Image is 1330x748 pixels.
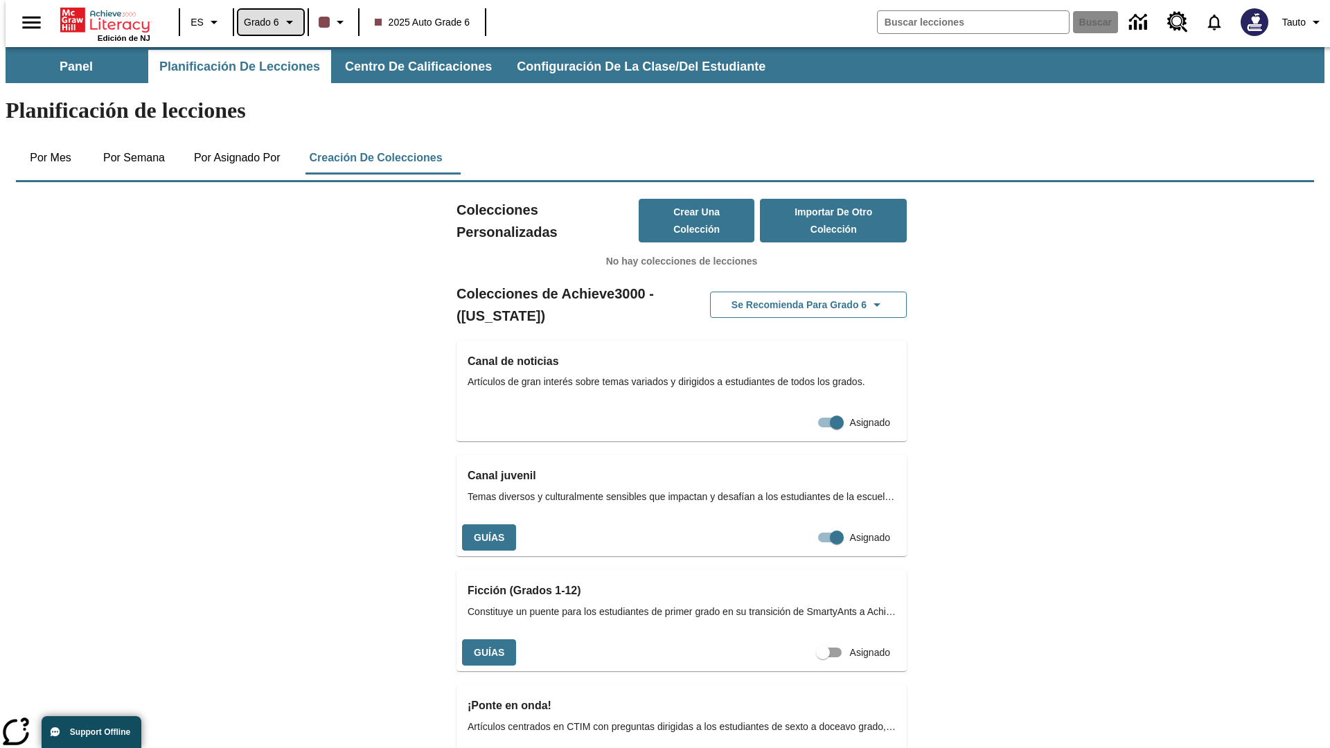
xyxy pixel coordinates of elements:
[878,11,1069,33] input: Buscar campo
[6,47,1324,83] div: Subbarra de navegación
[850,645,890,660] span: Asignado
[468,720,896,734] span: Artículos centrados en CTIM con preguntas dirigidas a los estudiantes de sexto a doceavo grado, q...
[238,10,303,35] button: Grado: Grado 6, Elige un grado
[468,581,896,600] h3: Ficción (Grados 1-12)
[92,141,176,175] button: Por semana
[60,5,150,42] div: Portada
[506,50,777,83] button: Configuración de la clase/del estudiante
[468,466,896,486] h3: Canal juvenil
[190,15,204,30] span: ES
[16,141,85,175] button: Por mes
[70,727,130,737] span: Support Offline
[1241,8,1268,36] img: Avatar
[42,716,141,748] button: Support Offline
[468,352,896,371] h3: Canal de noticias
[468,696,896,715] h3: ¡Ponte en onda!
[98,34,150,42] span: Edición de NJ
[1159,3,1196,41] a: Centro de recursos, Se abrirá en una pestaña nueva.
[468,490,896,504] span: Temas diversos y culturalmente sensibles que impactan y desafían a los estudiantes de la escuela ...
[313,10,354,35] button: El color de la clase es café oscuro. Cambiar el color de la clase.
[60,6,150,34] a: Portada
[1232,4,1277,40] button: Escoja un nuevo avatar
[710,292,907,319] button: Se recomienda para Grado 6
[456,254,907,269] p: No hay colecciones de lecciones
[184,10,229,35] button: Lenguaje: ES, Selecciona un idioma
[1121,3,1159,42] a: Centro de información
[1196,4,1232,40] a: Notificaciones
[11,2,52,43] button: Abrir el menú lateral
[462,639,516,666] button: Guías
[6,98,1324,123] h1: Planificación de lecciones
[244,15,279,30] span: Grado 6
[148,50,331,83] button: Planificación de lecciones
[468,375,896,389] span: Artículos de gran interés sobre temas variados y dirigidos a estudiantes de todos los grados.
[298,141,453,175] button: Creación de colecciones
[639,199,755,242] button: Crear una colección
[183,141,292,175] button: Por asignado por
[850,416,890,430] span: Asignado
[1277,10,1330,35] button: Perfil/Configuración
[850,531,890,545] span: Asignado
[760,199,907,242] button: Importar de otro Colección
[334,50,503,83] button: Centro de calificaciones
[462,524,516,551] button: Guías
[6,50,778,83] div: Subbarra de navegación
[1282,15,1306,30] span: Tauto
[375,15,470,30] span: 2025 Auto Grade 6
[7,50,145,83] button: Panel
[468,605,896,619] span: Constituye un puente para los estudiantes de primer grado en su transición de SmartyAnts a Achiev...
[456,283,682,327] h2: Colecciones de Achieve3000 - ([US_STATE])
[456,199,639,243] h2: Colecciones Personalizadas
